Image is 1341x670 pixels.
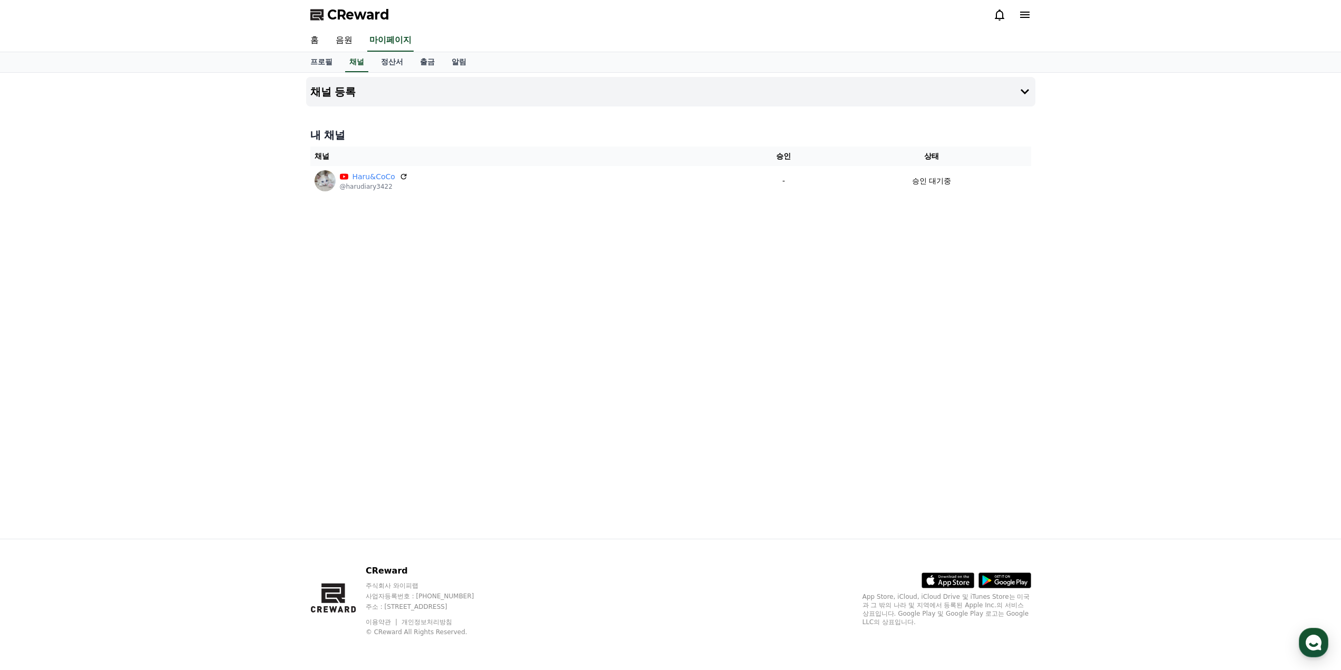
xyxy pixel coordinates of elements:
h4: 내 채널 [310,128,1031,142]
p: @harudiary3422 [340,182,408,191]
p: - [739,176,828,187]
p: 주식회사 와이피랩 [366,581,494,590]
a: 마이페이지 [367,30,414,52]
img: Haru&CoCo [315,170,336,191]
a: 이용약관 [366,618,399,626]
a: 정산서 [373,52,412,72]
th: 승인 [735,147,832,166]
a: 음원 [327,30,361,52]
a: 프로필 [302,52,341,72]
a: 채널 [345,52,368,72]
a: CReward [310,6,389,23]
p: 주소 : [STREET_ADDRESS] [366,603,494,611]
th: 채널 [310,147,736,166]
span: CReward [327,6,389,23]
a: Haru&CoCo [353,171,395,182]
a: 알림 [443,52,475,72]
button: 채널 등록 [306,77,1035,106]
p: App Store, iCloud, iCloud Drive 및 iTunes Store는 미국과 그 밖의 나라 및 지역에서 등록된 Apple Inc.의 서비스 상표입니다. Goo... [863,593,1031,626]
a: 개인정보처리방침 [402,618,452,626]
a: 홈 [302,30,327,52]
p: © CReward All Rights Reserved. [366,628,494,636]
p: CReward [366,565,494,577]
a: 출금 [412,52,443,72]
h4: 채널 등록 [310,86,356,98]
p: 사업자등록번호 : [PHONE_NUMBER] [366,592,494,600]
p: 승인 대기중 [912,176,951,187]
th: 상태 [832,147,1031,166]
